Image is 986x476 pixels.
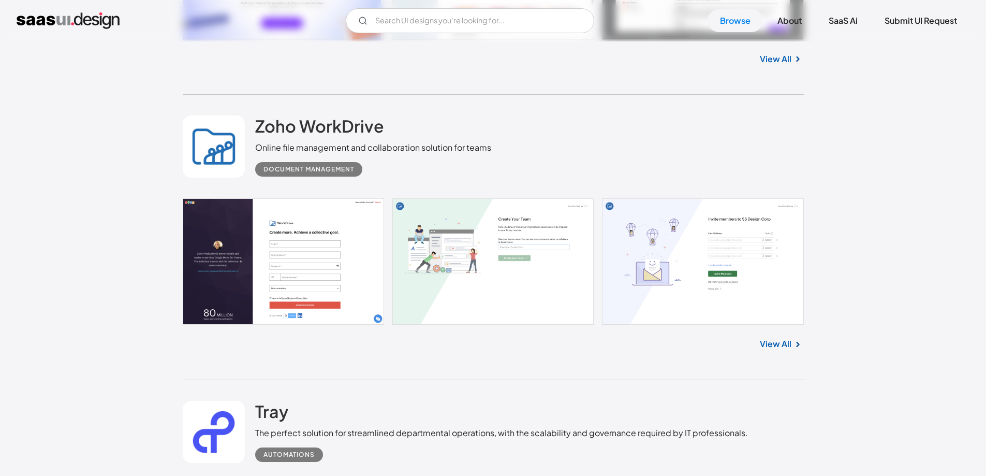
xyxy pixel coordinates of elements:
[346,8,594,33] input: Search UI designs you're looking for...
[816,9,870,32] a: SaaS Ai
[255,141,491,154] div: Online file management and collaboration solution for teams
[765,9,814,32] a: About
[346,8,594,33] form: Email Form
[872,9,969,32] a: Submit UI Request
[17,12,120,29] a: home
[255,116,384,141] a: Zoho WorkDrive
[263,163,354,176] div: Document Management
[255,401,288,427] a: Tray
[708,9,763,32] a: Browse
[255,116,384,136] h2: Zoho WorkDrive
[760,338,791,350] a: View All
[255,401,288,422] h2: Tray
[263,449,315,461] div: Automations
[255,427,748,439] div: The perfect solution for streamlined departmental operations, with the scalability and governance...
[760,53,791,65] a: View All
